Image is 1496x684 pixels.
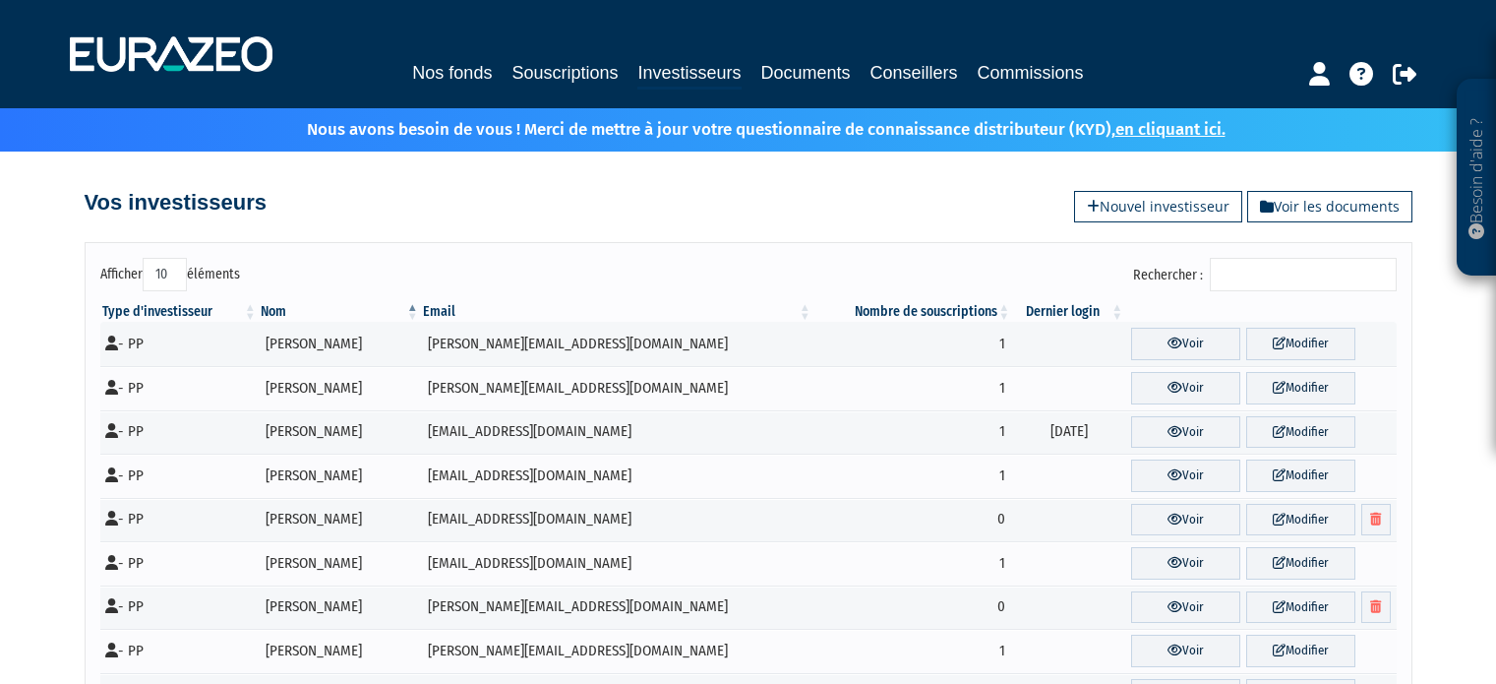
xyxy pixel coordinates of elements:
[421,541,813,586] td: [EMAIL_ADDRESS][DOMAIN_NAME]
[421,366,813,410] td: [PERSON_NAME][EMAIL_ADDRESS][DOMAIN_NAME]
[421,322,813,366] td: [PERSON_NAME][EMAIL_ADDRESS][DOMAIN_NAME]
[1246,547,1355,580] a: Modifier
[100,629,259,673] td: - PP
[1012,302,1125,322] th: Dernier login : activer pour trier la colonne par ordre croissant
[259,498,421,542] td: [PERSON_NAME]
[259,541,421,586] td: [PERSON_NAME]
[1246,635,1355,667] a: Modifier
[1125,302,1396,322] th: &nbsp;
[1361,591,1391,624] a: Supprimer
[1012,410,1125,455] td: [DATE]
[813,541,1013,586] td: 1
[813,410,1013,455] td: 1
[259,586,421,630] td: [PERSON_NAME]
[259,629,421,673] td: [PERSON_NAME]
[813,629,1013,673] td: 1
[1074,191,1242,222] a: Nouvel investisseur
[813,586,1013,630] td: 0
[1246,372,1355,404] a: Modifier
[100,258,240,291] label: Afficher éléments
[250,113,1226,142] p: Nous avons besoin de vous ! Merci de mettre à jour votre questionnaire de connaissance distribute...
[259,322,421,366] td: [PERSON_NAME]
[421,410,813,455] td: [EMAIL_ADDRESS][DOMAIN_NAME]
[1131,635,1240,667] a: Voir
[813,498,1013,542] td: 0
[870,59,958,87] a: Conseillers
[1131,504,1240,536] a: Voir
[421,498,813,542] td: [EMAIL_ADDRESS][DOMAIN_NAME]
[100,454,259,498] td: - PP
[412,59,492,87] a: Nos fonds
[100,302,259,322] th: Type d'investisseur : activer pour trier la colonne par ordre croissant
[1131,372,1240,404] a: Voir
[1131,547,1240,580] a: Voir
[421,454,813,498] td: [EMAIL_ADDRESS][DOMAIN_NAME]
[100,366,259,410] td: - PP
[421,629,813,673] td: [PERSON_NAME][EMAIL_ADDRESS][DOMAIN_NAME]
[813,322,1013,366] td: 1
[813,302,1013,322] th: Nombre de souscriptions : activer pour trier la colonne par ordre croissant
[1246,328,1355,360] a: Modifier
[1115,119,1226,140] a: en cliquant ici.
[100,586,259,630] td: - PP
[1133,258,1397,291] label: Rechercher :
[1361,504,1391,536] a: Supprimer
[813,454,1013,498] td: 1
[100,322,259,366] td: - PP
[511,59,618,87] a: Souscriptions
[259,366,421,410] td: [PERSON_NAME]
[761,59,851,87] a: Documents
[259,454,421,498] td: [PERSON_NAME]
[978,59,1084,87] a: Commissions
[1131,591,1240,624] a: Voir
[100,498,259,542] td: - PP
[813,366,1013,410] td: 1
[259,302,421,322] th: Nom : activer pour trier la colonne par ordre d&eacute;croissant
[1131,460,1240,492] a: Voir
[1246,460,1355,492] a: Modifier
[259,410,421,455] td: [PERSON_NAME]
[143,258,187,291] select: Afficheréléments
[1247,191,1412,222] a: Voir les documents
[70,36,272,72] img: 1732889491-logotype_eurazeo_blanc_rvb.png
[1210,258,1397,291] input: Rechercher :
[1466,90,1488,267] p: Besoin d'aide ?
[421,586,813,630] td: [PERSON_NAME][EMAIL_ADDRESS][DOMAIN_NAME]
[100,410,259,455] td: - PP
[85,191,267,215] h4: Vos investisseurs
[1131,328,1240,360] a: Voir
[637,59,741,90] a: Investisseurs
[1131,416,1240,449] a: Voir
[421,302,813,322] th: Email : activer pour trier la colonne par ordre croissant
[1246,591,1355,624] a: Modifier
[1246,416,1355,449] a: Modifier
[100,541,259,586] td: - PP
[1246,504,1355,536] a: Modifier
